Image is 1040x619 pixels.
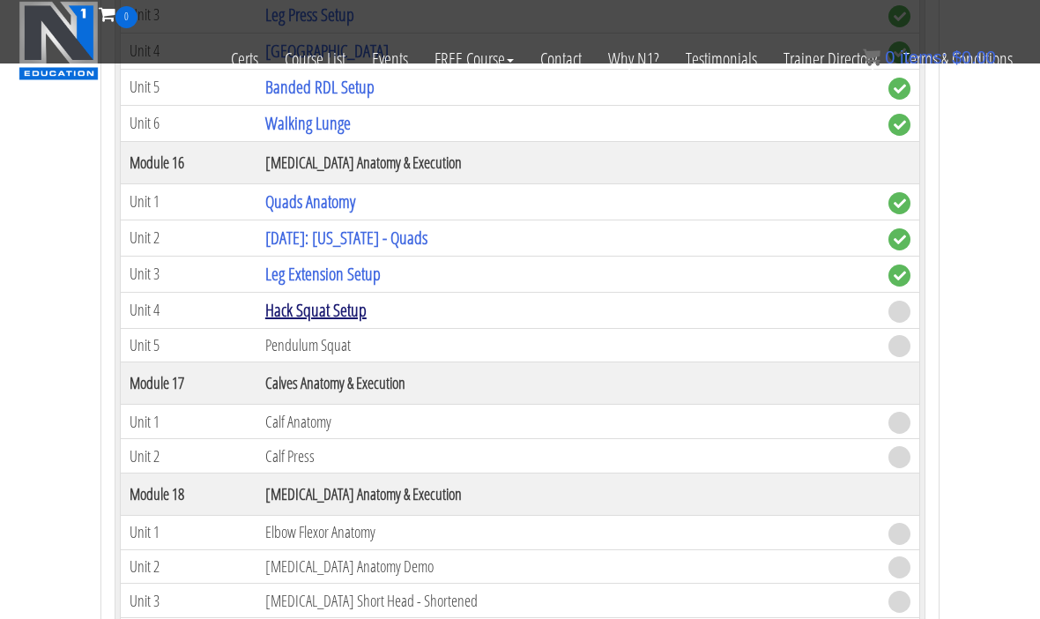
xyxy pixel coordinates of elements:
a: Terms & Conditions [890,28,1026,90]
td: Unit 5 [121,328,256,362]
th: Module 17 [121,362,256,405]
td: Unit 6 [121,105,256,141]
th: Module 18 [121,473,256,515]
span: complete [888,192,910,214]
td: Calf Anatomy [256,405,880,439]
span: complete [888,265,910,287]
a: Testimonials [672,28,770,90]
a: Events [359,28,421,90]
td: [MEDICAL_DATA] Anatomy Demo [256,549,880,584]
a: Contact [527,28,595,90]
span: items: [900,48,947,67]
td: Unit 3 [121,584,256,618]
span: complete [888,114,910,136]
a: Hack Squat Setup [265,298,367,322]
a: Banded RDL Setup [265,75,375,99]
td: Unit 2 [121,439,256,474]
a: Why N1? [595,28,672,90]
th: Module 16 [121,141,256,183]
a: Walking Lunge [265,111,351,135]
td: Unit 1 [121,515,256,549]
a: Quads Anatomy [265,190,355,213]
td: [MEDICAL_DATA] Short Head - Shortened [256,584,880,618]
a: Course List [271,28,359,90]
td: Calf Press [256,439,880,474]
td: Unit 1 [121,183,256,220]
th: [MEDICAL_DATA] Anatomy & Execution [256,473,880,515]
a: Certs [218,28,271,90]
bdi: 0.00 [952,48,996,67]
th: [MEDICAL_DATA] Anatomy & Execution [256,141,880,183]
td: Unit 4 [121,292,256,328]
img: icon11.png [863,48,880,66]
a: [DATE]: [US_STATE] - Quads [265,226,427,250]
a: FREE Course [421,28,527,90]
a: 0 items: $0.00 [863,48,996,67]
td: Elbow Flexor Anatomy [256,515,880,549]
a: Trainer Directory [770,28,890,90]
span: complete [888,228,910,250]
a: 0 [99,2,137,26]
a: Leg Extension Setup [265,262,381,286]
span: $ [952,48,962,67]
td: Unit 2 [121,220,256,256]
img: n1-education [19,1,99,80]
td: Pendulum Squat [256,328,880,362]
span: 0 [885,48,895,67]
td: Unit 2 [121,549,256,584]
span: 0 [115,6,137,28]
td: Unit 1 [121,405,256,439]
th: Calves Anatomy & Execution [256,362,880,405]
td: Unit 3 [121,256,256,292]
